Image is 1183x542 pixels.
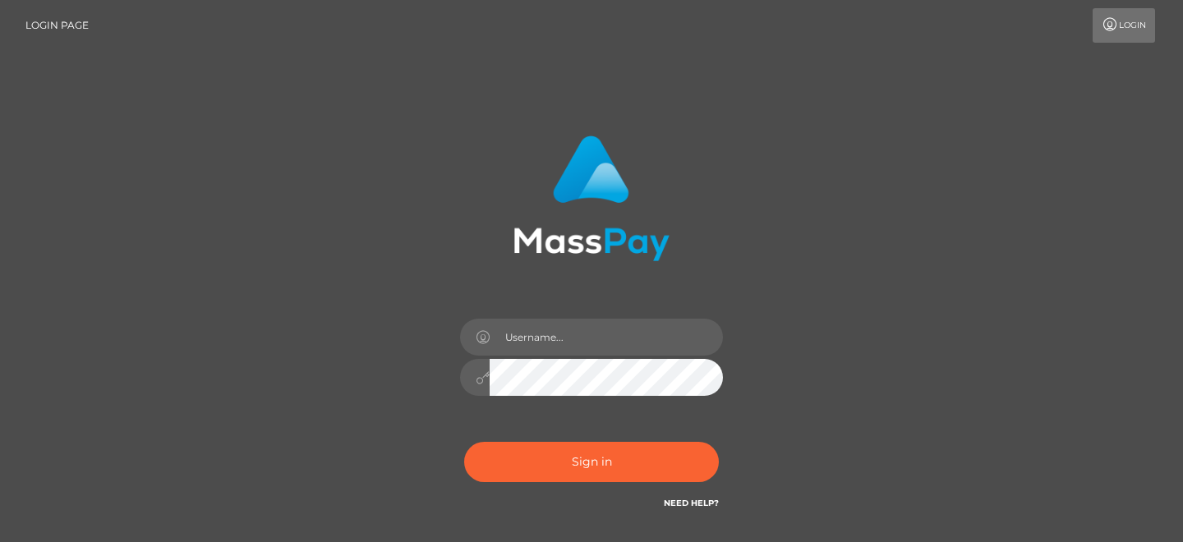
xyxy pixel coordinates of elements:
[490,319,723,356] input: Username...
[664,498,719,508] a: Need Help?
[464,442,719,482] button: Sign in
[513,135,670,261] img: MassPay Login
[25,8,89,43] a: Login Page
[1093,8,1155,43] a: Login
